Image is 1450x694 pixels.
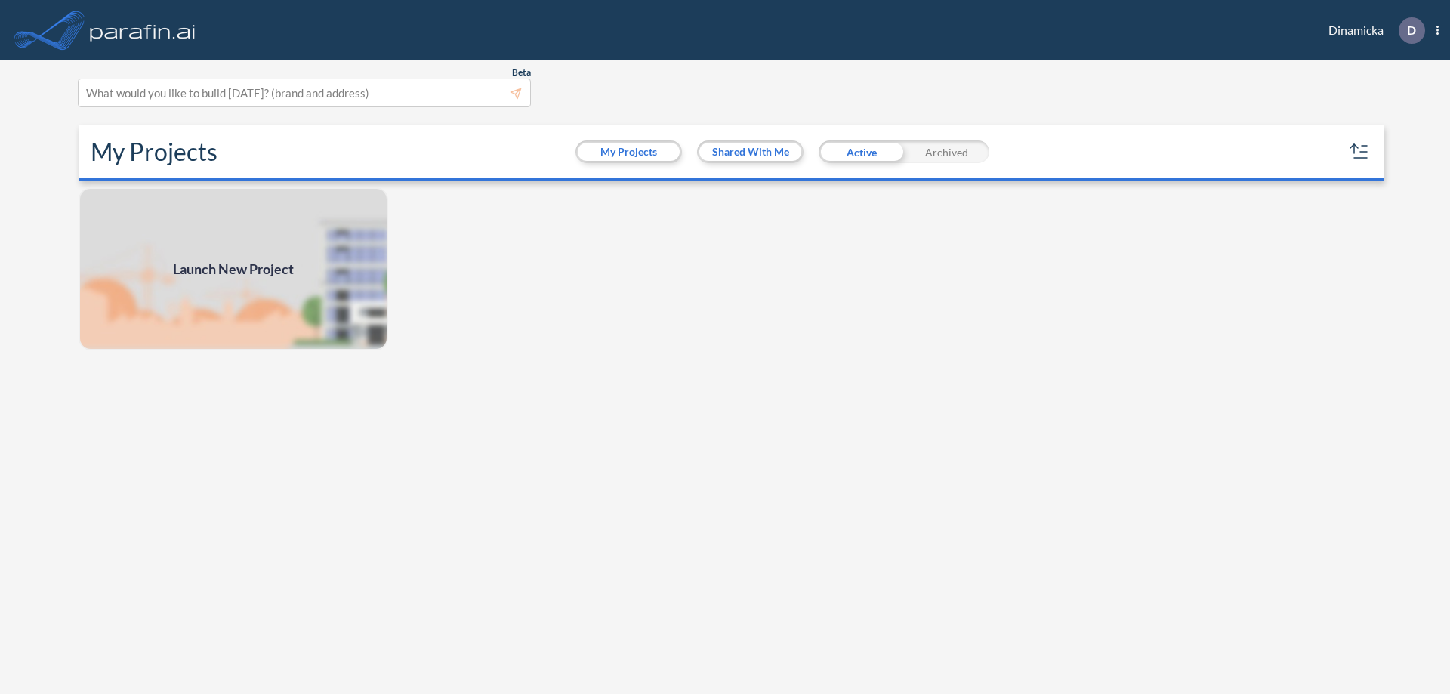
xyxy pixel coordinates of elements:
[699,143,801,161] button: Shared With Me
[512,66,531,79] span: Beta
[578,143,680,161] button: My Projects
[91,137,217,166] h2: My Projects
[1306,17,1439,44] div: Dinamicka
[819,140,904,163] div: Active
[79,187,388,350] img: add
[173,259,294,279] span: Launch New Project
[79,187,388,350] a: Launch New Project
[1407,23,1416,37] p: D
[1347,140,1371,164] button: sort
[904,140,989,163] div: Archived
[87,15,199,45] img: logo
